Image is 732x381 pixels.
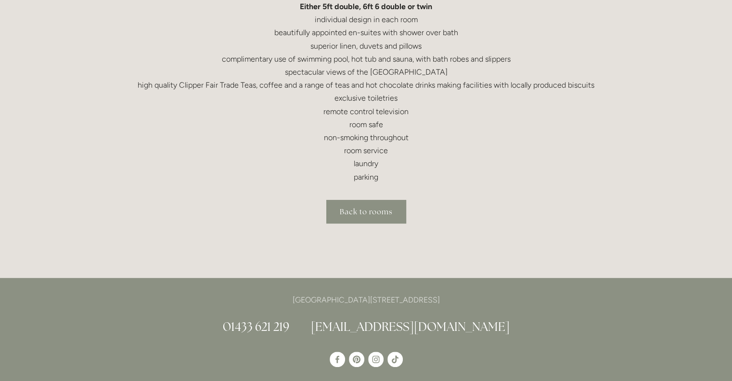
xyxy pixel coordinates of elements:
a: Losehill House Hotel & Spa [330,352,345,367]
p: [GEOGRAPHIC_DATA][STREET_ADDRESS] [136,293,596,306]
a: Back to rooms [326,200,406,223]
a: 01433 621 219 [223,319,289,334]
a: Instagram [368,352,384,367]
a: Pinterest [349,352,364,367]
a: [EMAIL_ADDRESS][DOMAIN_NAME] [311,319,510,334]
strong: Either 5ft double, 6ft 6 double or twin [300,2,432,11]
a: TikTok [387,352,403,367]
